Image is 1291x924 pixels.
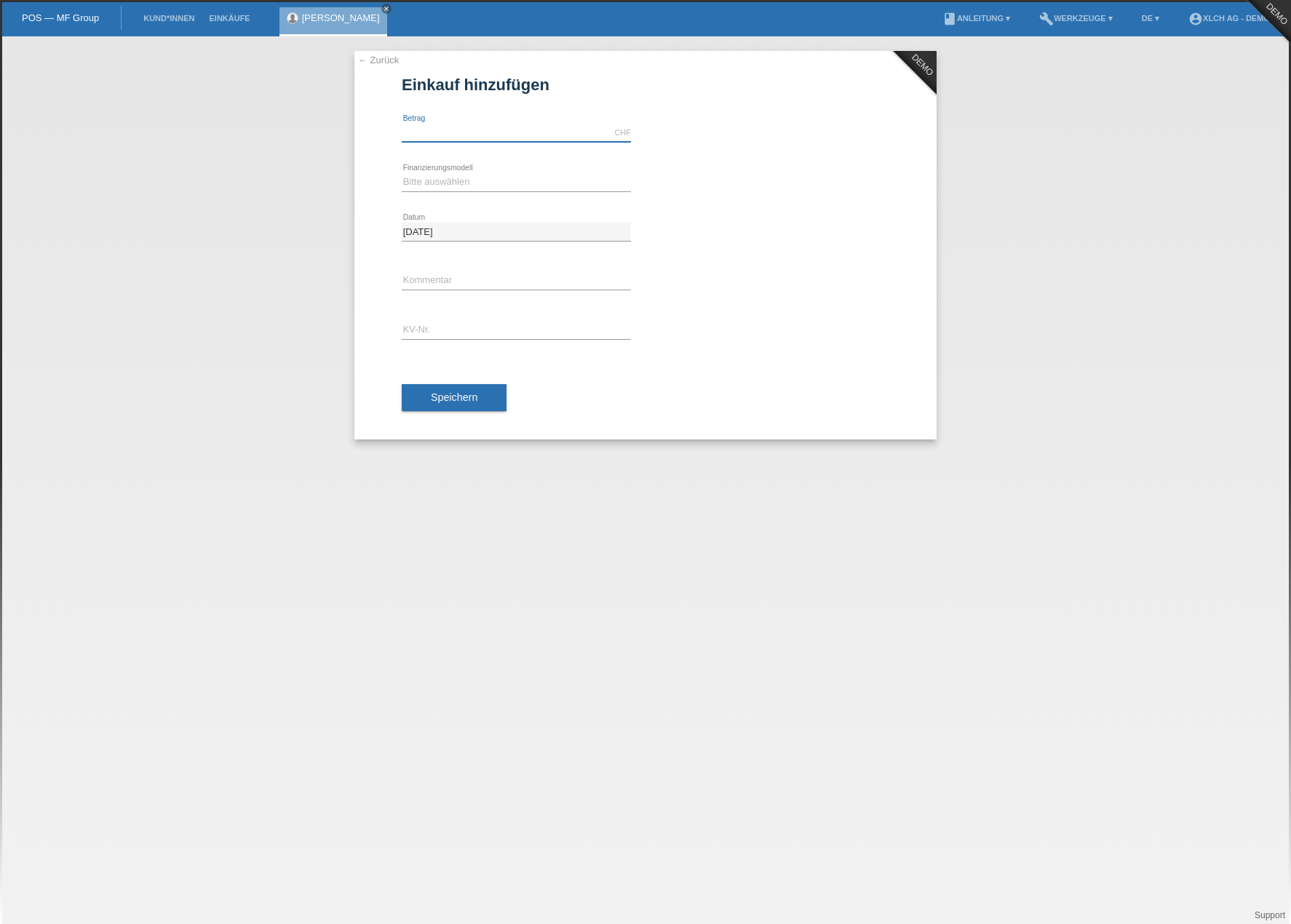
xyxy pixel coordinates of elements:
[302,12,380,23] a: [PERSON_NAME]
[942,12,957,26] i: book
[383,5,390,12] i: close
[935,14,1017,23] a: bookAnleitung ▾
[402,384,507,412] button: Speichern
[1188,12,1203,26] i: account_circle
[358,55,399,65] a: ← Zurück
[1181,14,1284,23] a: account_circleXLCH AG - DEMO ▾
[1032,14,1120,23] a: buildWerkzeuge ▾
[1135,14,1167,23] a: DE ▾
[614,128,631,137] div: CHF
[202,14,257,23] a: Einkäufe
[402,76,889,94] h1: Einkauf hinzufügen
[1255,910,1285,920] a: Support
[431,391,477,403] span: Speichern
[22,12,99,23] a: POS — MF Group
[1039,12,1054,26] i: build
[136,14,202,23] a: Kund*innen
[381,4,392,14] a: close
